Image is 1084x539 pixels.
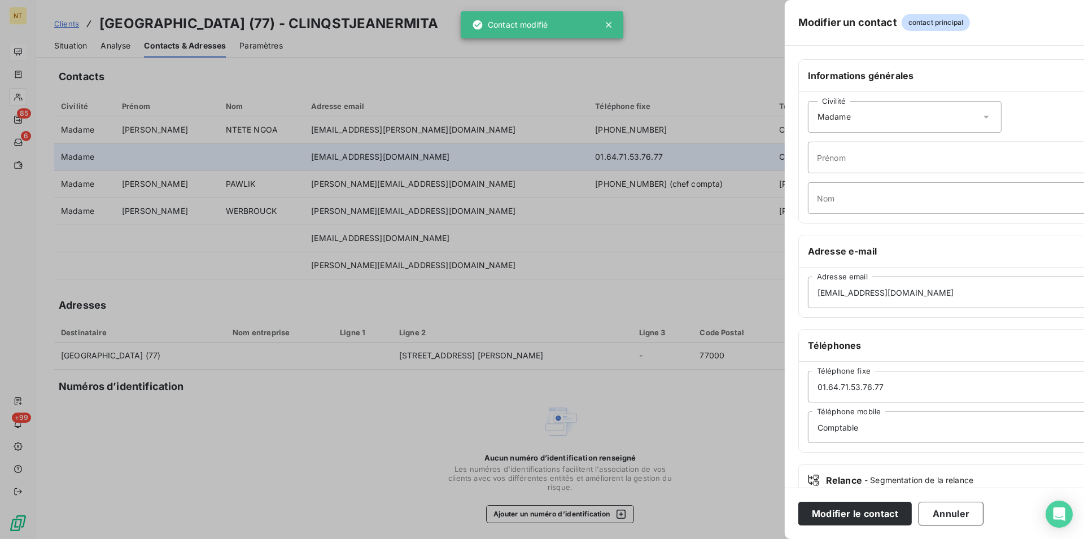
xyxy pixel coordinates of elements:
span: Madame [818,111,851,122]
span: - Segmentation de la relance [864,475,973,486]
button: Annuler [919,502,984,525]
div: Open Intercom Messenger [1046,501,1073,528]
h5: Modifier un contact [798,15,897,30]
button: Modifier le contact [798,502,912,525]
span: contact principal [902,14,971,31]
